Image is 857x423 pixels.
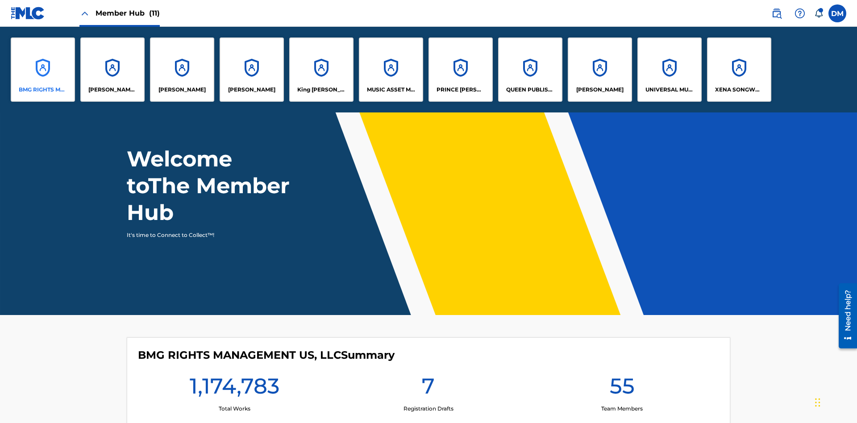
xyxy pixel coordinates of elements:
p: CLEO SONGWRITER [88,86,137,94]
a: Accounts[PERSON_NAME] SONGWRITER [80,37,145,102]
a: AccountsUNIVERSAL MUSIC PUB GROUP [637,37,702,102]
p: Team Members [601,405,643,413]
span: (11) [149,9,160,17]
a: Accounts[PERSON_NAME] [220,37,284,102]
p: BMG RIGHTS MANAGEMENT US, LLC [19,86,67,94]
img: help [795,8,805,19]
iframe: Chat Widget [812,380,857,423]
h4: BMG RIGHTS MANAGEMENT US, LLC [138,348,395,362]
p: RONALD MCTESTERSON [576,86,624,94]
p: QUEEN PUBLISHA [506,86,555,94]
div: Drag [815,389,820,416]
div: User Menu [828,4,846,22]
a: AccountsQUEEN PUBLISHA [498,37,562,102]
a: AccountsKing [PERSON_NAME] [289,37,354,102]
div: Notifications [814,9,823,18]
p: It's time to Connect to Collect™! [127,231,282,239]
p: King McTesterson [297,86,346,94]
img: MLC Logo [11,7,45,20]
a: Accounts[PERSON_NAME] [150,37,214,102]
a: AccountsXENA SONGWRITER [707,37,771,102]
h1: Welcome to The Member Hub [127,145,294,226]
p: UNIVERSAL MUSIC PUB GROUP [645,86,694,94]
p: PRINCE MCTESTERSON [437,86,485,94]
a: AccountsMUSIC ASSET MANAGEMENT (MAM) [359,37,423,102]
a: Accounts[PERSON_NAME] [568,37,632,102]
p: EYAMA MCSINGER [228,86,275,94]
h1: 7 [422,373,435,405]
a: Public Search [768,4,786,22]
img: Close [79,8,90,19]
img: search [771,8,782,19]
a: AccountsBMG RIGHTS MANAGEMENT US, LLC [11,37,75,102]
h1: 1,174,783 [190,373,279,405]
div: Help [791,4,809,22]
p: Total Works [219,405,250,413]
p: XENA SONGWRITER [715,86,764,94]
p: Registration Drafts [404,405,453,413]
a: AccountsPRINCE [PERSON_NAME] [428,37,493,102]
iframe: Resource Center [832,280,857,353]
h1: 55 [610,373,635,405]
span: Member Hub [96,8,160,18]
p: ELVIS COSTELLO [158,86,206,94]
p: MUSIC ASSET MANAGEMENT (MAM) [367,86,416,94]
